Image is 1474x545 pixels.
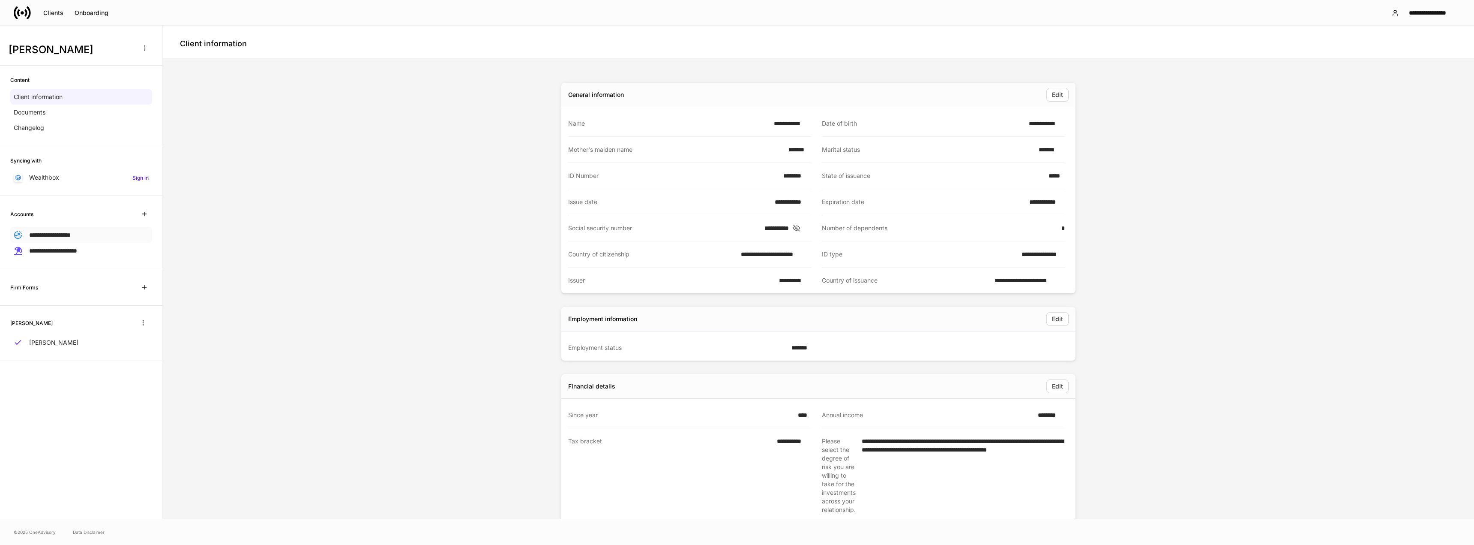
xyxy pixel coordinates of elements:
[568,119,769,128] div: Name
[1046,88,1069,102] button: Edit
[10,76,30,84] h6: Content
[10,210,33,218] h6: Accounts
[69,6,114,20] button: Onboarding
[568,382,615,391] div: Financial details
[1052,316,1063,322] div: Edit
[10,120,152,135] a: Changelog
[822,198,1024,206] div: Expiration date
[10,170,152,185] a: WealthboxSign in
[568,437,772,514] div: Tax bracket
[10,105,152,120] a: Documents
[10,157,42,165] h6: Syncing with
[822,276,989,285] div: Country of issuance
[14,93,63,101] p: Client information
[29,338,78,347] p: [PERSON_NAME]
[14,123,44,132] p: Changelog
[1052,383,1063,389] div: Edit
[822,437,857,514] div: Please select the degree of risk you are willing to take for the investments across your relation...
[10,335,152,350] a: [PERSON_NAME]
[822,224,1056,232] div: Number of dependents
[38,6,69,20] button: Clients
[822,172,1043,180] div: State of issuance
[180,39,247,49] h4: Client information
[822,119,1024,128] div: Date of birth
[568,145,783,154] div: Mother's maiden name
[568,198,770,206] div: Issue date
[568,276,774,285] div: Issuer
[29,173,59,182] p: Wealthbox
[822,250,1016,259] div: ID type
[43,10,63,16] div: Clients
[10,283,38,292] h6: Firm Forms
[1052,92,1063,98] div: Edit
[568,411,793,419] div: Since year
[9,43,132,57] h3: [PERSON_NAME]
[10,319,53,327] h6: [PERSON_NAME]
[14,108,45,117] p: Documents
[14,529,56,536] span: © 2025 OneAdvisory
[568,224,759,232] div: Social security number
[1046,312,1069,326] button: Edit
[1046,379,1069,393] button: Edit
[822,145,1034,154] div: Marital status
[568,315,637,323] div: Employment information
[73,529,105,536] a: Data Disclaimer
[568,250,736,259] div: Country of citizenship
[822,411,1033,419] div: Annual income
[568,343,786,352] div: Employment status
[568,90,624,99] div: General information
[132,174,149,182] h6: Sign in
[10,89,152,105] a: Client information
[75,10,108,16] div: Onboarding
[568,172,778,180] div: ID Number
